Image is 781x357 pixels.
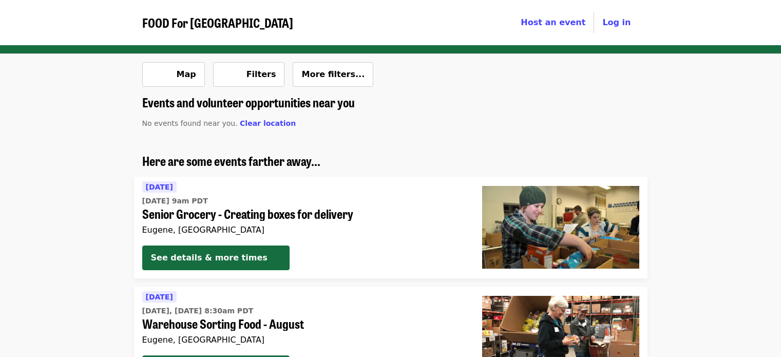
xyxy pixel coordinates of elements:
div: Eugene, [GEOGRAPHIC_DATA] [142,335,466,345]
span: More filters... [301,69,365,79]
div: See details & more times [151,252,268,264]
button: Clear location [240,118,296,129]
time: [DATE] 9am PDT [142,196,208,206]
span: Map [177,69,196,79]
span: Events and volunteer opportunities near you [142,93,355,111]
div: Eugene, [GEOGRAPHIC_DATA] [142,225,466,235]
button: See details & more times [142,246,290,270]
span: Filters [246,69,276,79]
span: FOOD For [GEOGRAPHIC_DATA] [142,13,293,31]
i: arrow-right icon [274,253,281,262]
button: More filters... [293,62,373,87]
span: [DATE] [146,293,173,301]
time: [DATE], [DATE] 8:30am PDT [142,306,254,316]
span: Senior Grocery - Creating boxes for delivery [142,206,466,221]
input: Search [518,10,526,35]
span: Log in [602,17,631,27]
i: search icon [503,17,511,27]
i: map icon [151,69,160,79]
span: Warehouse Sorting Food - August [142,316,466,331]
a: Host an event [521,17,585,27]
span: [DATE] [146,183,173,191]
a: See details for "Senior Grocery - Creating boxes for delivery" [134,177,647,278]
a: FOOD For [GEOGRAPHIC_DATA] [142,15,293,30]
i: sliders-h icon [222,69,230,79]
span: Here are some events farther away... [142,152,320,170]
img: Senior Grocery - Creating boxes for delivery organized by FOOD For Lane County [482,186,639,268]
button: Filters (0 selected) [213,62,285,87]
button: Log in [594,12,639,33]
span: Clear location [240,119,296,127]
span: No events found near you. [142,119,238,127]
button: Show map view [142,62,205,87]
